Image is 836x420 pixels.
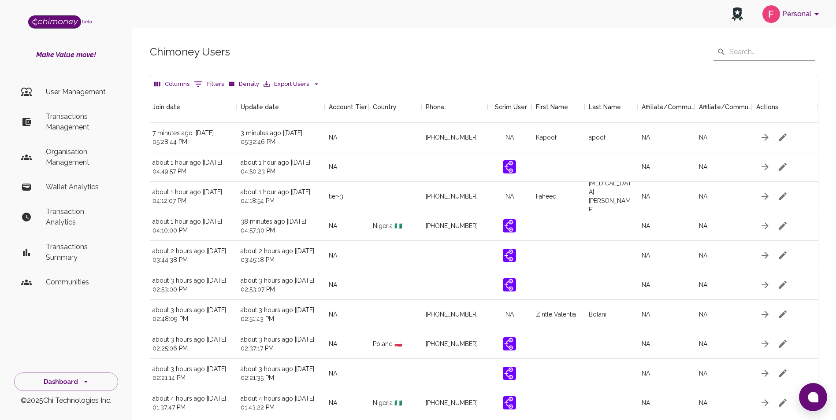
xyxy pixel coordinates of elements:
[589,133,606,142] div: apoof
[426,133,478,142] div: +2348112271900
[46,87,111,97] p: User Management
[487,300,531,329] div: NA
[46,147,111,168] p: Organisation Management
[236,91,324,123] div: Update date
[536,133,557,142] div: Kapoof
[192,77,226,91] button: Show filters
[426,192,478,201] div: +2348112271900
[584,91,637,123] div: Last Name
[487,123,531,152] div: NA
[637,123,695,152] div: NA
[236,388,324,418] div: about 4 hours ago | [DATE] 01:43:22 PM
[236,359,324,388] div: about 3 hours ago | [DATE] 02:21:35 PM
[148,182,236,211] div: about 1 hour ago | [DATE] 04:12:07 PM
[324,211,368,241] div: NA
[236,152,324,182] div: about 1 hour ago | [DATE] 04:50:23 PM
[148,388,236,418] div: about 4 hours ago | [DATE] 01:37:47 PM
[148,270,236,300] div: about 3 hours ago | [DATE] 02:53:00 PM
[503,160,516,173] img: favicon.ico
[487,182,531,211] div: NA
[236,300,324,329] div: about 3 hours ago | [DATE] 02:51:43 PM
[695,359,752,388] div: NA
[759,3,825,26] button: account of current user
[695,270,752,300] div: NA
[46,182,111,192] p: Wallet Analytics
[426,339,478,348] div: +48575033445
[637,359,695,388] div: NA
[46,111,111,133] p: Transactions Management
[236,329,324,359] div: about 3 hours ago | [DATE] 02:37:17 PM
[503,278,516,291] img: favicon.ico
[503,219,516,232] img: favicon.ico
[642,91,695,123] div: Affiliate/Community
[536,310,576,319] div: Zintle Valentia
[503,249,516,262] img: favicon.ico
[152,77,192,91] button: Select columns
[236,211,324,241] div: 38 minutes ago | [DATE] 04:57:30 PM
[729,43,815,61] input: Search...
[637,211,695,241] div: NA
[368,329,421,359] div: Poland 🇵🇱
[46,277,111,287] p: Communities
[46,242,111,263] p: Transactions Summary
[487,91,531,123] div: Scrim User
[148,91,236,123] div: Join date
[324,270,368,300] div: NA
[226,77,261,91] button: Density
[324,300,368,329] div: NA
[536,192,557,201] div: Faheed
[426,221,478,230] div: +2347072169507
[799,383,827,411] button: Open chat window
[695,211,752,241] div: NA
[150,45,230,59] h5: Chimoney Users
[148,123,236,152] div: 7 minutes ago | [DATE] 05:28:44 PM
[637,329,695,359] div: NA
[531,91,584,123] div: First Name
[46,206,111,228] p: Transaction Analytics
[421,91,487,123] div: Phone
[261,77,322,91] button: Export Users
[373,91,397,123] div: Country
[589,179,633,214] div: Alli-Balogun
[695,388,752,418] div: NA
[637,91,695,123] div: Affiliate/Community
[589,91,621,123] div: Last Name
[695,91,752,123] div: Affiliate/Community ID
[368,388,421,418] div: Nigeria 🇳🇬
[236,270,324,300] div: about 3 hours ago | [DATE] 02:53:07 PM
[699,91,752,123] div: Affiliate/Community ID
[148,211,236,241] div: about 1 hour ago | [DATE] 04:10:00 PM
[426,398,478,407] div: +2348027937940
[695,241,752,270] div: NA
[324,152,368,182] div: NA
[637,152,695,182] div: NA
[329,91,367,123] div: Account Tier
[503,337,516,350] img: favicon.ico
[637,241,695,270] div: NA
[695,182,752,211] div: NA
[637,300,695,329] div: NA
[324,182,368,211] div: tier-3
[589,310,606,319] div: Bolani
[236,182,324,211] div: about 1 hour ago | [DATE] 04:18:54 PM
[503,396,516,409] img: favicon.ico
[324,388,368,418] div: NA
[495,91,527,123] div: Scrim User
[695,329,752,359] div: NA
[695,300,752,329] div: NA
[28,15,81,29] img: Logo
[324,123,368,152] div: NA
[324,91,368,123] div: Account Tier
[756,91,778,123] div: Actions
[695,152,752,182] div: NA
[82,19,92,24] span: beta
[236,123,324,152] div: 3 minutes ago | [DATE] 05:32:46 PM
[752,91,818,123] div: Actions
[148,152,236,182] div: about 1 hour ago | [DATE] 04:49:57 PM
[637,270,695,300] div: NA
[324,359,368,388] div: NA
[368,91,421,123] div: Country
[503,367,516,380] img: favicon.ico
[152,91,180,123] div: Join date
[637,388,695,418] div: NA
